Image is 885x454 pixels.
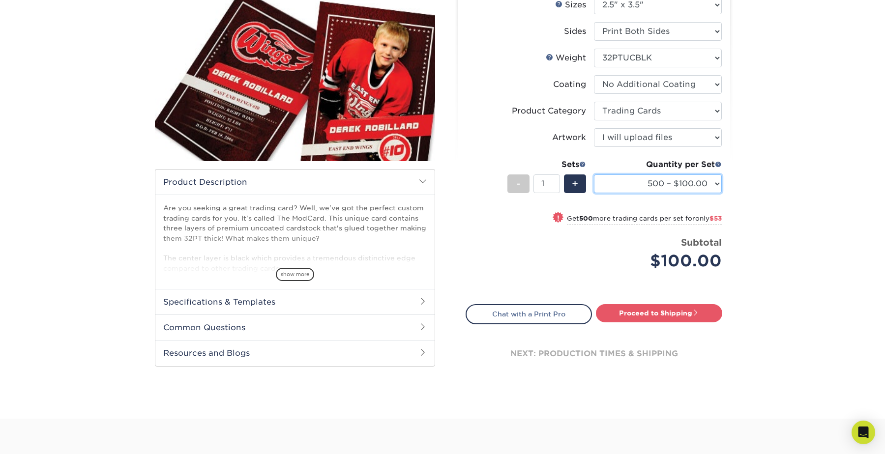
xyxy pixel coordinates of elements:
[552,132,586,143] div: Artwork
[155,289,435,314] h2: Specifications & Templates
[567,215,722,225] small: Get more trading cards per set for
[155,170,435,195] h2: Product Description
[681,237,722,248] strong: Subtotal
[466,304,592,324] a: Chat with a Print Pro
[507,159,586,170] div: Sets
[512,105,586,117] div: Product Category
[2,424,84,451] iframe: Google Customer Reviews
[466,324,722,383] div: next: production times & shipping
[596,304,722,322] a: Proceed to Shipping
[163,203,427,273] p: Are you seeking a great trading card? Well, we've got the perfect custom trading cards for you. I...
[579,215,593,222] strong: 500
[594,159,722,170] div: Quantity per Set
[564,26,586,37] div: Sides
[276,268,314,281] span: show more
[695,215,722,222] span: only
[155,340,435,366] h2: Resources and Blogs
[155,314,435,340] h2: Common Questions
[852,421,875,444] div: Open Intercom Messenger
[557,213,560,223] span: !
[709,215,722,222] span: $53
[572,176,578,191] span: +
[553,79,586,90] div: Coating
[546,52,586,64] div: Weight
[516,176,521,191] span: -
[601,249,722,273] div: $100.00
